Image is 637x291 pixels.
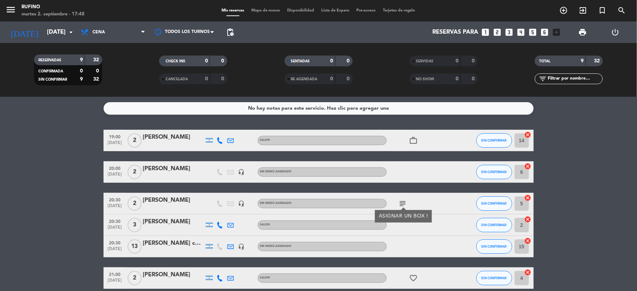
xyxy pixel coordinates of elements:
[476,133,512,148] button: SIN CONFIRMAR
[481,244,507,248] span: SIN CONFIRMAR
[524,269,532,276] i: cancel
[248,9,284,13] span: Mapa de mesas
[599,22,632,43] div: LOG OUT
[128,133,142,148] span: 2
[38,70,63,73] span: CONFIRMADA
[528,28,538,37] i: looks_5
[143,270,204,280] div: [PERSON_NAME]
[143,239,204,248] div: [PERSON_NAME] copas de espumante de cortesía (abonaron seña de $12.000)
[143,133,204,142] div: [PERSON_NAME]
[96,68,100,73] strong: 0
[524,237,532,244] i: cancel
[166,77,188,81] span: CANCELADA
[143,164,204,173] div: [PERSON_NAME]
[476,196,512,211] button: SIN CONFIRMAR
[143,196,204,205] div: [PERSON_NAME]
[481,138,507,142] span: SIN CONFIRMAR
[38,78,67,81] span: SIN CONFIRMAR
[260,170,292,173] span: Sin menú asignado
[205,76,208,81] strong: 0
[260,276,270,279] span: SALON
[481,223,507,227] span: SIN CONFIRMAR
[481,28,490,37] i: looks_one
[218,9,248,13] span: Mis reservas
[67,28,75,37] i: arrow_drop_down
[618,6,626,15] i: search
[594,58,602,63] strong: 32
[456,76,458,81] strong: 0
[538,75,547,83] i: filter_list
[106,172,124,180] span: [DATE]
[540,28,550,37] i: looks_6
[106,140,124,149] span: [DATE]
[331,58,333,63] strong: 0
[517,28,526,37] i: looks_4
[476,218,512,232] button: SIN CONFIRMAR
[476,165,512,179] button: SIN CONFIRMAR
[106,132,124,140] span: 19:00
[106,217,124,225] span: 20:30
[106,278,124,286] span: [DATE]
[248,104,389,113] div: No hay notas para este servicio. Haz clic para agregar una
[291,77,318,81] span: RE AGENDADA
[347,58,351,63] strong: 0
[472,58,476,63] strong: 0
[353,9,379,13] span: Pre-acceso
[106,225,124,233] span: [DATE]
[472,76,476,81] strong: 0
[22,4,85,11] div: Rufino
[106,247,124,255] span: [DATE]
[524,194,532,201] i: cancel
[260,202,292,205] span: Sin menú asignado
[38,58,61,62] span: RESERVADAS
[416,77,434,81] span: NO SHOW
[433,29,479,36] span: Reservas para
[611,28,619,37] i: power_settings_new
[481,170,507,174] span: SIN CONFIRMAR
[260,223,270,226] span: SALON
[456,58,458,63] strong: 0
[331,76,333,81] strong: 0
[476,271,512,285] button: SIN CONFIRMAR
[128,165,142,179] span: 2
[238,169,245,175] i: headset_mic
[524,163,532,170] i: cancel
[578,28,587,37] span: print
[260,245,292,248] span: Sin menú asignado
[505,28,514,37] i: looks_3
[552,28,561,37] i: add_box
[409,274,418,282] i: favorite_border
[260,139,270,142] span: SALON
[22,11,85,18] div: martes 2. septiembre - 17:48
[318,9,353,13] span: Lista de Espera
[80,57,83,62] strong: 9
[581,58,584,63] strong: 9
[379,9,419,13] span: Tarjetas de regalo
[80,77,83,82] strong: 9
[476,239,512,254] button: SIN CONFIRMAR
[481,276,507,280] span: SIN CONFIRMAR
[238,243,245,250] i: headset_mic
[106,195,124,204] span: 20:30
[222,76,226,81] strong: 0
[106,238,124,247] span: 20:30
[222,58,226,63] strong: 0
[92,30,105,35] span: Cena
[143,217,204,226] div: [PERSON_NAME]
[106,270,124,278] span: 21:00
[106,164,124,172] span: 20:00
[524,131,532,138] i: cancel
[598,6,607,15] i: turned_in_not
[524,216,532,223] i: cancel
[539,59,550,63] span: TOTAL
[5,4,16,18] button: menu
[166,59,185,63] span: CHECK INS
[409,136,418,145] i: work_outline
[481,201,507,205] span: SIN CONFIRMAR
[205,58,208,63] strong: 0
[493,28,502,37] i: looks_two
[128,218,142,232] span: 3
[5,24,43,40] i: [DATE]
[347,76,351,81] strong: 0
[399,199,407,208] i: subject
